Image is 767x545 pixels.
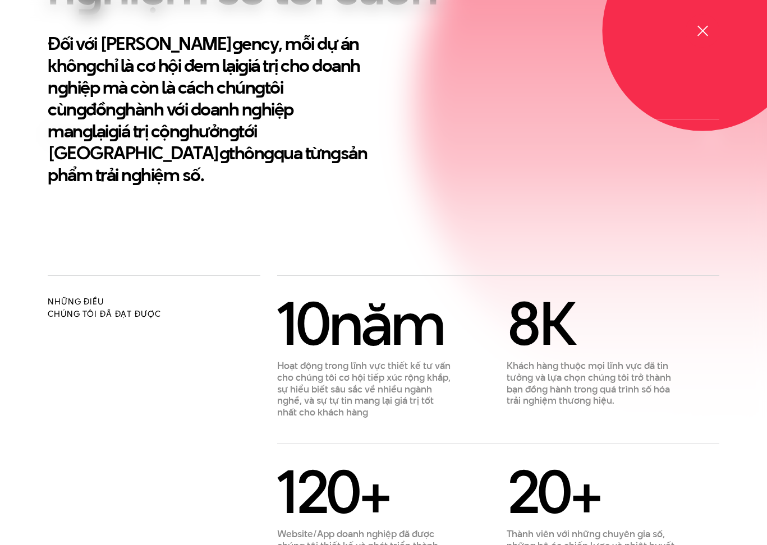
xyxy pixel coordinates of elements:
en: g [330,140,341,165]
en: g [86,53,96,78]
en: g [255,75,265,100]
en: g [131,162,141,187]
en: g [229,118,239,144]
h2: Những điều chúng tôi đã đạt được [48,295,260,320]
div: + [507,464,681,520]
span: 10 [277,281,329,366]
en: g [264,140,274,165]
en: g [82,118,93,144]
en: g [179,118,189,144]
en: g [219,140,229,165]
div: năm [277,295,452,352]
div: + [277,464,452,520]
en: g [251,96,261,122]
en: g [108,118,118,144]
en: g [238,53,248,78]
div: K [507,295,681,352]
span: 8 [507,281,539,366]
span: 20 [507,450,570,534]
en: g [116,96,126,122]
span: 120 [277,450,359,534]
p: Hoạt động trong lĩnh vực thiết kế tư vấn cho chúng tôi cơ hội tiếp xúc rộng khắp, sự hiểu biết sâ... [277,360,452,418]
en: g [76,96,86,122]
en: g [58,75,68,100]
p: Khách hàng thuộc mọi lĩnh vực đã tin tưởng và lựa chọn chúng tôi trở thành bạn đồng hành trong qu... [507,360,681,407]
h2: Đối với [PERSON_NAME] ency, mỗi dự án khôn chỉ là cơ hội đem lại iá trị cho doanh n hiệp mà còn l... [48,33,375,186]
